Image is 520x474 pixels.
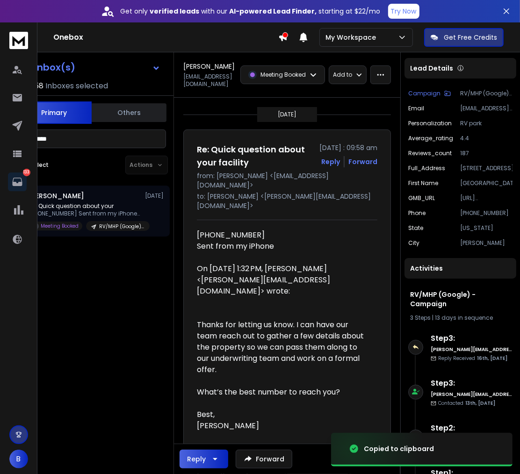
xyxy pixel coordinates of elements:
p: Get only with our starting at $22/mo [121,7,381,16]
p: City [408,239,419,247]
p: 187 [460,150,513,157]
p: RV park [460,120,513,127]
p: [URL][DOMAIN_NAME] [460,194,513,202]
h1: Onebox [53,32,278,43]
h6: Step 3 : [431,333,513,344]
span: 13th, [DATE] [465,400,495,407]
p: [PHONE_NUMBER] [460,209,513,217]
h3: Inboxes selected [45,80,108,92]
p: [PERSON_NAME] [460,239,513,247]
p: [EMAIL_ADDRESS][DOMAIN_NAME] [183,73,235,88]
p: RV/MHP (Google) - Campaign [99,223,144,230]
div: Reply [187,454,206,464]
h1: All Inbox(s) [21,63,75,72]
span: 13 days in sequence [435,314,493,322]
div: Copied to clipboard [364,444,434,453]
h6: [PERSON_NAME][EMAIL_ADDRESS][DOMAIN_NAME] [431,346,513,353]
span: 3 Steps [410,314,431,322]
h1: [PERSON_NAME] [29,191,84,201]
div: Sent from my iPhone [197,241,370,252]
blockquote: On [DATE] 1:32 PM, [PERSON_NAME] <[PERSON_NAME][EMAIL_ADDRESS][DOMAIN_NAME]> wrote: [197,263,370,308]
h1: [PERSON_NAME] [183,62,235,71]
div: What’s the best number to reach you? [197,387,370,398]
button: Forward [236,450,292,468]
div: Best, [197,409,370,420]
strong: verified leads [150,7,200,16]
button: Reply [321,157,340,166]
strong: AI-powered Lead Finder, [230,7,317,16]
p: Re: Quick question about your [29,202,141,210]
p: Reviews_count [408,150,452,157]
div: Forward [348,157,377,166]
p: [DATE] [145,192,166,200]
p: Reply Received [438,355,507,362]
div: Activities [404,258,516,279]
h1: RV/MHP (Google) - Campaign [410,290,511,309]
p: My Workspace [325,33,380,42]
p: Try Now [391,7,417,16]
button: Reply [180,450,228,468]
p: State [408,224,423,232]
p: Contacted [438,400,495,407]
button: All Inbox(s) [14,58,168,77]
div: [PERSON_NAME] [197,420,370,431]
label: Select [30,161,49,169]
div: | [410,314,511,322]
p: RV/MHP (Google) - Campaign [460,90,513,97]
h6: Step 2 : [431,423,513,434]
p: 133 [23,169,30,176]
p: [US_STATE] [460,224,513,232]
p: Personalization [408,120,452,127]
h1: Re: Quick question about your facility [197,143,314,169]
p: Get Free Credits [444,33,497,42]
button: Primary [17,101,92,124]
p: [EMAIL_ADDRESS][DOMAIN_NAME] [460,105,513,112]
p: First Name [408,180,438,187]
p: from: [PERSON_NAME] <[EMAIL_ADDRESS][DOMAIN_NAME]> [197,171,377,190]
p: Lead Details [410,64,453,73]
p: Average_rating [408,135,453,142]
h6: Step 3 : [431,378,513,389]
button: Campaign [408,90,451,97]
a: 133 [8,172,27,191]
p: to: [PERSON_NAME] <[PERSON_NAME][EMAIL_ADDRESS][DOMAIN_NAME]> [197,192,377,210]
div: Thanks for letting us know. I can have our team reach out to gather a few details about the prope... [197,319,370,375]
p: Meeting Booked [260,71,306,79]
p: Add to [333,71,352,79]
p: [DATE] [278,111,296,118]
img: logo [9,32,28,49]
p: 4.4 [460,135,513,142]
p: Full_Address [408,165,445,172]
p: [STREET_ADDRESS] [460,165,513,172]
p: Meeting Booked [41,223,79,230]
h6: [PERSON_NAME][EMAIL_ADDRESS][DOMAIN_NAME] [431,391,513,398]
p: Phone [408,209,426,217]
p: GMB_URL [408,194,435,202]
button: B [9,450,28,468]
p: [PHONE_NUMBER] Sent from my iPhone > On [29,210,141,217]
button: Others [92,102,166,123]
p: [GEOGRAPHIC_DATA] [460,180,513,187]
p: Campaign [408,90,441,97]
button: Try Now [388,4,419,19]
span: 16th, [DATE] [477,355,507,362]
p: [DATE] : 09:58 am [319,143,377,152]
p: Email [408,105,424,112]
button: Get Free Credits [424,28,504,47]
